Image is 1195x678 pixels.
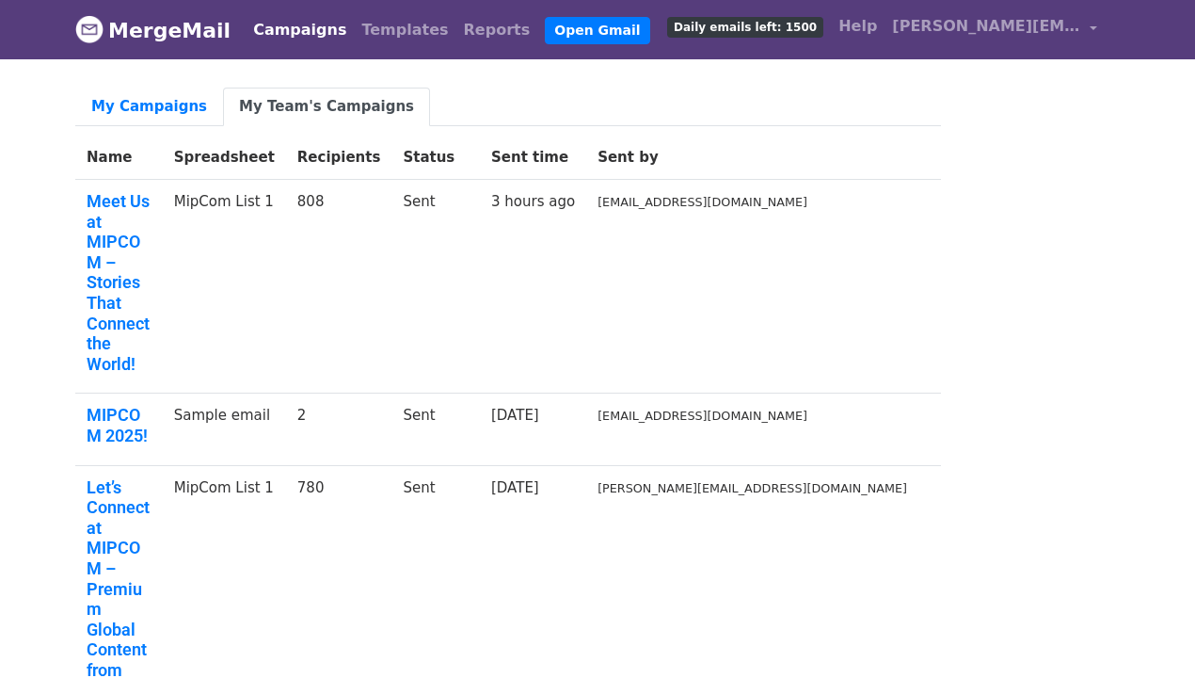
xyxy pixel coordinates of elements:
a: My Campaigns [75,88,223,126]
a: MergeMail [75,10,231,50]
td: MipCom List 1 [163,180,286,394]
td: 808 [286,180,392,394]
th: Status [391,136,480,180]
a: [DATE] [491,407,539,424]
a: Daily emails left: 1500 [660,8,831,45]
th: Recipients [286,136,392,180]
td: Sent [391,394,480,465]
a: Templates [354,11,455,49]
a: MIPCOM 2025! [87,405,151,445]
a: Reports [456,11,538,49]
a: 3 hours ago [491,193,575,210]
th: Name [75,136,163,180]
td: Sample email [163,394,286,465]
th: Sent by [586,136,918,180]
a: [DATE] [491,479,539,496]
span: Daily emails left: 1500 [667,17,823,38]
span: [PERSON_NAME][EMAIL_ADDRESS][DOMAIN_NAME] [892,15,1080,38]
a: [PERSON_NAME][EMAIL_ADDRESS][DOMAIN_NAME] [884,8,1105,52]
th: Spreadsheet [163,136,286,180]
td: 2 [286,394,392,465]
small: [EMAIL_ADDRESS][DOMAIN_NAME] [597,409,807,423]
a: Help [831,8,884,45]
th: Sent time [480,136,586,180]
td: Sent [391,180,480,394]
a: My Team's Campaigns [223,88,430,126]
img: MergeMail logo [75,15,104,43]
a: Meet Us at MIPCOM – Stories That Connect the World! [87,191,151,374]
a: Open Gmail [545,17,649,44]
small: [EMAIL_ADDRESS][DOMAIN_NAME] [597,195,807,209]
a: Campaigns [246,11,354,49]
small: [PERSON_NAME][EMAIL_ADDRESS][DOMAIN_NAME] [597,481,907,495]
